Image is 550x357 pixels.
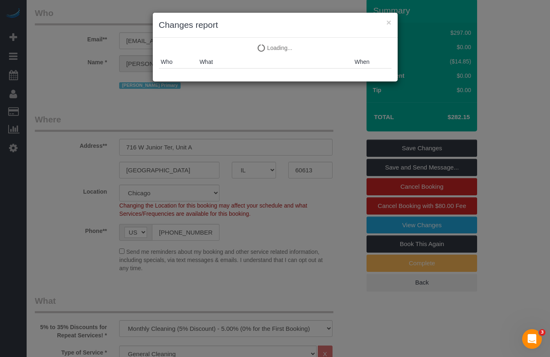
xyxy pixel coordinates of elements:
th: When [353,56,392,68]
p: Loading... [159,44,392,52]
th: Who [159,56,198,68]
h3: Changes report [159,19,392,31]
button: × [386,18,391,27]
iframe: Intercom live chat [522,329,542,349]
th: What [197,56,353,68]
span: 3 [539,329,545,336]
sui-modal: Changes report [153,13,398,81]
